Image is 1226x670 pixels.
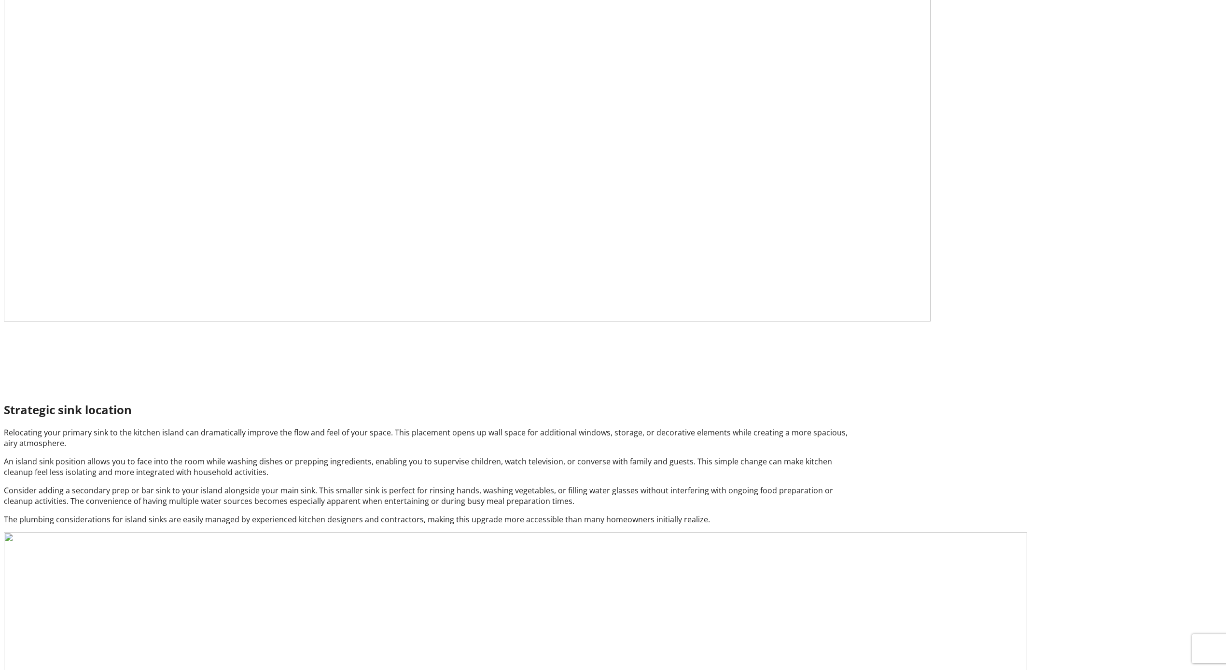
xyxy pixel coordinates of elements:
[4,427,857,448] p: Relocating your primary sink to the kitchen island can dramatically improve the flow and feel of ...
[4,402,132,418] strong: Strategic sink location
[4,456,857,477] p: An island sink position allows you to face into the room while washing dishes or prepping ingredi...
[4,514,857,525] p: The plumbing considerations for island sinks are easily managed by experienced kitchen designers ...
[4,341,192,365] strong: Strategic Sink Location
[4,485,857,506] p: Consider adding a secondary prep or bar sink to your island alongside your main sink. This smalle...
